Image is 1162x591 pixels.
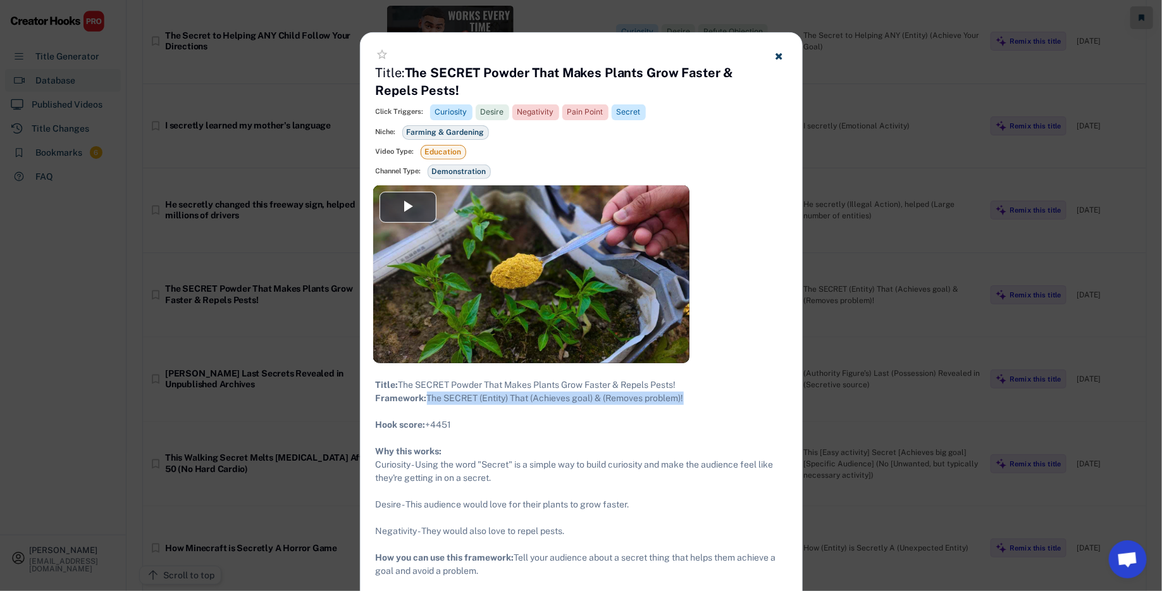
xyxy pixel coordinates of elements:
div: Demonstration [428,165,491,179]
h4: Title: [376,64,755,99]
strong: The SECRET Powder That Makes Plants Grow Faster & Repels Pests! [376,65,737,98]
strong: : [423,420,426,430]
div: Click Triggers: [376,107,424,116]
div: Negativity [517,107,554,118]
strong: Framework: [376,393,427,403]
strong: Why this works: [376,446,442,456]
div: Farming & Gardening [402,125,489,140]
div: Video Type: [376,147,414,156]
strong: Hook score [376,420,423,430]
strong: Title: [376,380,399,390]
div: Video Player [373,185,689,363]
div: Secret [617,107,641,118]
div: Desire [481,107,504,118]
strong: How you can use this framework: [376,552,514,563]
div: Pain Point [567,107,603,118]
a: Open chat [1109,540,1147,578]
a: Hook score​ [376,420,423,430]
div: Channel Type: [376,166,421,176]
button: star_border [376,48,388,61]
div: Niche: [376,127,396,137]
div: Education [421,145,466,159]
div: Curiosity [435,107,467,118]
